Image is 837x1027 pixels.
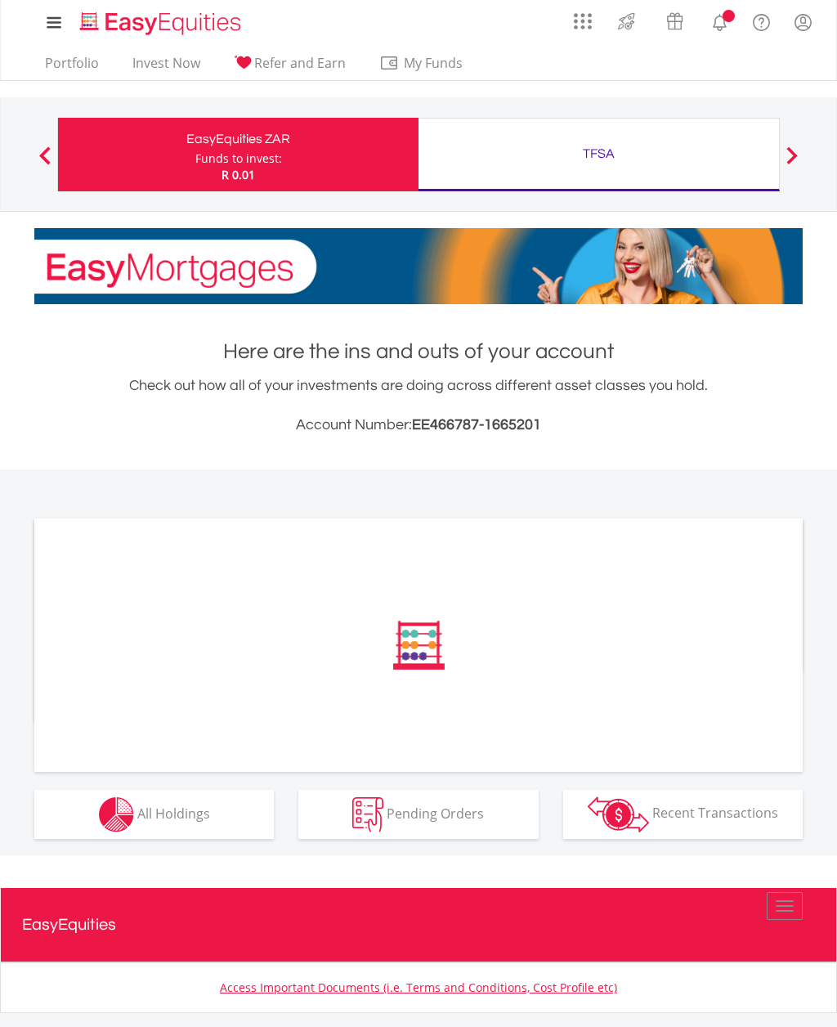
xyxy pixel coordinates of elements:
a: FAQ's and Support [741,4,782,37]
div: TFSA [428,142,769,165]
img: vouchers-v2.svg [661,8,688,34]
img: transactions-zar-wht.png [588,796,649,832]
a: Portfolio [38,55,105,80]
span: Refer and Earn [254,54,346,72]
button: Next [776,155,808,171]
img: pending_instructions-wht.png [352,797,383,832]
img: EasyEquities_Logo.png [77,10,248,37]
img: thrive-v2.svg [613,8,640,34]
img: grid-menu-icon.svg [574,12,592,30]
a: Access Important Documents (i.e. Terms and Conditions, Cost Profile etc) [220,980,617,995]
button: Recent Transactions [563,790,803,839]
a: Invest Now [126,55,207,80]
a: AppsGrid [563,4,602,30]
span: R 0.01 [222,167,255,182]
span: Pending Orders [387,804,484,822]
a: Home page [74,4,248,37]
h3: Account Number: [34,414,803,437]
span: My Funds [379,52,486,74]
span: All Holdings [137,804,210,822]
a: Vouchers [651,4,699,34]
button: Previous [29,155,61,171]
a: Refer and Earn [227,55,352,80]
h1: Here are the ins and outs of your account [34,337,803,366]
button: All Holdings [34,790,274,839]
a: My Profile [782,4,824,40]
img: holdings-wht.png [99,797,134,832]
span: EE466787-1665201 [412,417,541,433]
span: Recent Transactions [652,804,778,822]
button: Pending Orders [298,790,538,839]
a: Notifications [699,4,741,37]
div: Check out how all of your investments are doing across different asset classes you hold. [34,374,803,437]
img: EasyMortage Promotion Banner [34,228,803,304]
div: Funds to invest: [195,150,282,167]
div: EasyEquities ZAR [68,128,409,150]
a: EasyEquities [22,888,815,962]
